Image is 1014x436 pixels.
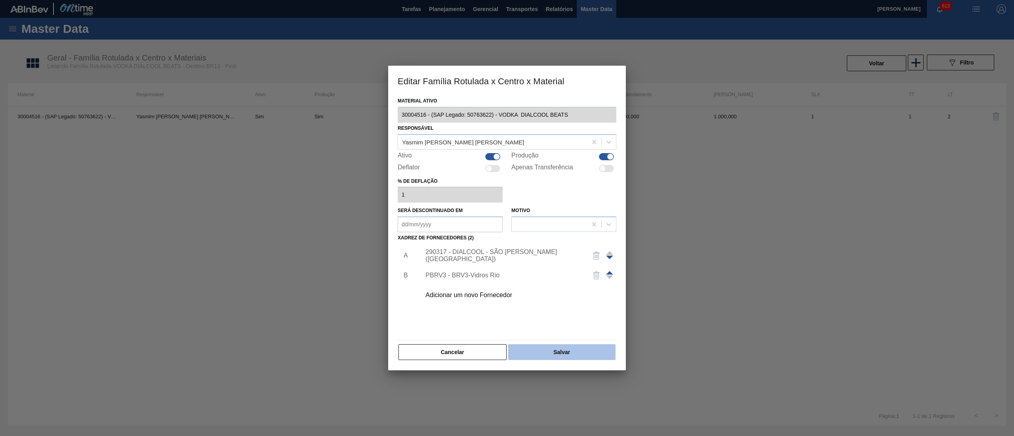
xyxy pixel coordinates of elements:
label: Apenas Transferência [511,164,573,173]
img: delete-icon [592,251,601,260]
label: Material ativo [398,95,616,107]
div: 290317 - DIALCOOL - SÃO [PERSON_NAME] ([GEOGRAPHIC_DATA]) [425,248,581,263]
button: delete-icon [587,266,606,285]
label: Será descontinuado em [398,208,463,213]
label: Ativo [398,152,412,161]
label: Responsável [398,125,434,131]
span: Mover para cima [606,271,613,275]
button: Salvar [508,344,616,360]
li: B [398,265,410,285]
label: % de deflação [398,176,503,187]
label: Motivo [511,208,530,213]
span: Mover para cima [606,256,613,259]
img: delete-icon [592,271,601,280]
input: dd/mm/yyyy [398,216,503,232]
div: PBRV3 - BRV3-Vidros Rio [425,272,581,279]
h3: Editar Família Rotulada x Centro x Material [388,66,626,96]
button: delete-icon [587,246,606,265]
div: Yasmim [PERSON_NAME] [PERSON_NAME] [402,138,524,145]
button: Cancelar [398,344,507,360]
label: Deflator [398,164,420,173]
li: A [398,246,410,265]
label: Produção [511,152,539,161]
div: Adicionar um novo Fornecedor [425,292,581,299]
label: Xadrez de Fornecedores (2) [398,235,474,241]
